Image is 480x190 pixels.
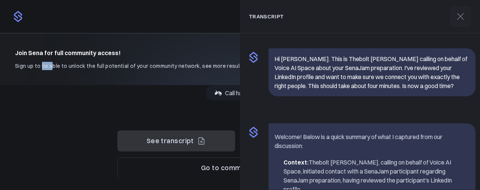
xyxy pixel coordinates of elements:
[225,88,263,97] p: Call has ended
[15,48,314,57] h4: Join Sena for full community access!
[147,136,194,147] span: See transcript
[249,12,284,21] h5: TRANSCRIPT
[15,62,314,70] p: Sign up to be able to unlock the full potential of your community network, see more results and g...
[117,164,360,172] a: Go to community page
[274,132,469,150] p: Welcome! Below is a quick summary of what I captured from our discussion:
[12,10,24,22] img: logo.png
[117,130,235,151] button: See transcript
[283,159,309,166] span: Context:
[274,54,469,90] p: Hi [PERSON_NAME]. This is Thebolt [PERSON_NAME] calling on behalf of Voice AI Space about your Se...
[117,157,360,178] button: Go to community page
